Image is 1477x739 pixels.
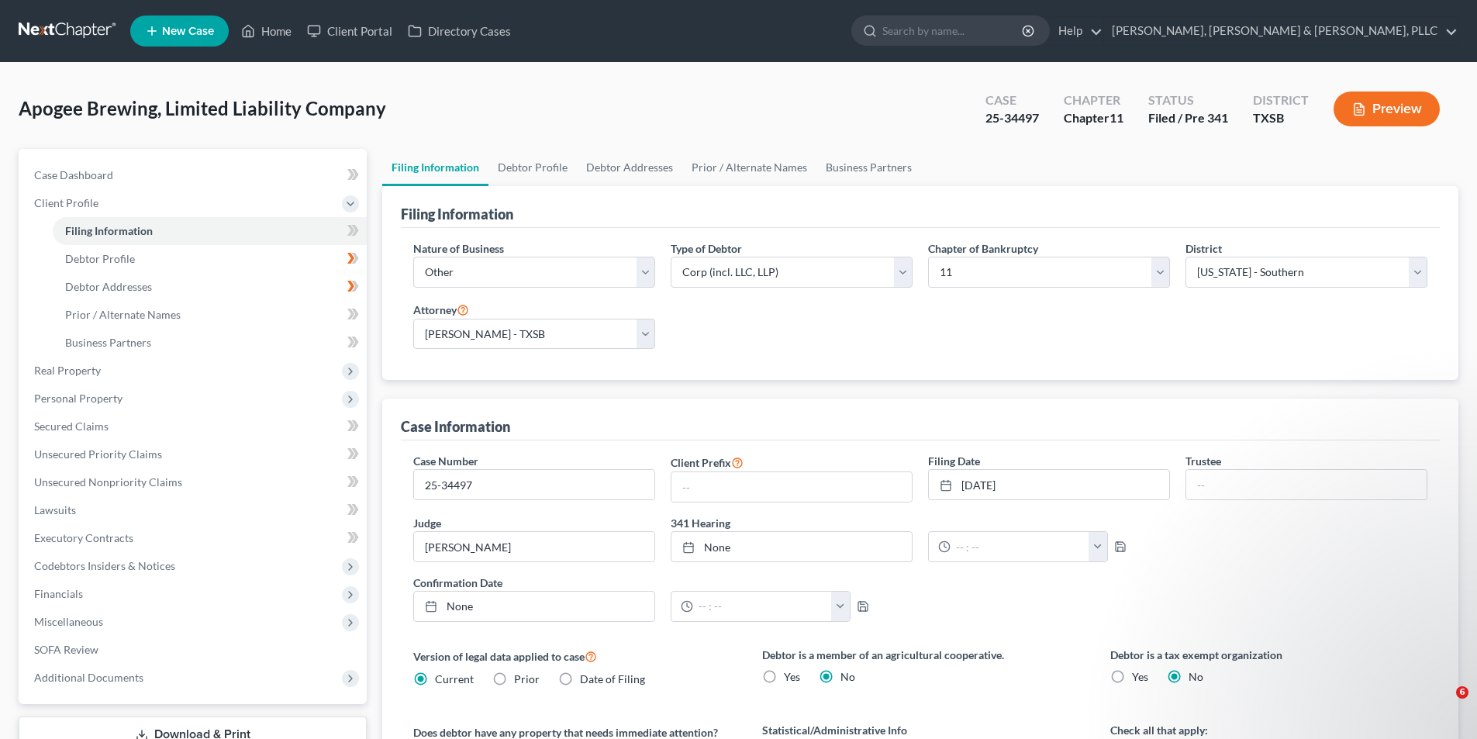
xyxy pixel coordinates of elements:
div: Filed / Pre 341 [1148,109,1228,127]
div: Case Information [401,417,510,436]
div: Filing Information [401,205,513,223]
label: Check all that apply: [1110,722,1427,738]
span: Secured Claims [34,420,109,433]
label: Attorney [413,300,469,319]
span: 6 [1456,686,1468,699]
span: Lawsuits [34,503,76,516]
label: Debtor is a member of an agricultural cooperative. [762,647,1079,663]
span: Date of Filing [580,672,645,685]
input: Enter case number... [414,470,654,499]
div: TXSB [1253,109,1309,127]
a: Help [1051,17,1103,45]
span: Prior [514,672,540,685]
a: Unsecured Nonpriority Claims [22,468,367,496]
div: Case [985,92,1039,109]
a: Directory Cases [400,17,519,45]
span: Yes [784,670,800,683]
label: Judge [413,515,441,531]
input: -- [1186,470,1427,499]
label: Chapter of Bankruptcy [928,240,1038,257]
div: Chapter [1064,109,1123,127]
a: None [671,532,912,561]
div: Chapter [1064,92,1123,109]
label: Trustee [1185,453,1221,469]
a: Executory Contracts [22,524,367,552]
a: Filing Information [53,217,367,245]
input: -- [671,472,912,502]
iframe: Intercom live chat [1424,686,1461,723]
span: Codebtors Insiders & Notices [34,559,175,572]
label: Type of Debtor [671,240,742,257]
span: Filing Information [65,224,153,237]
label: 341 Hearing [663,515,1178,531]
label: Debtor is a tax exempt organization [1110,647,1427,663]
a: [DATE] [929,470,1169,499]
span: Yes [1132,670,1148,683]
label: Statistical/Administrative Info [762,722,1079,738]
input: -- : -- [693,592,832,621]
div: District [1253,92,1309,109]
label: Version of legal data applied to case [413,647,730,665]
a: None [414,592,654,621]
span: Prior / Alternate Names [65,308,181,321]
button: Preview [1334,92,1440,126]
label: Nature of Business [413,240,504,257]
input: -- : -- [951,532,1089,561]
span: Case Dashboard [34,168,113,181]
span: 11 [1109,110,1123,125]
span: Current [435,672,474,685]
a: Unsecured Priority Claims [22,440,367,468]
label: Client Prefix [671,453,744,471]
a: Lawsuits [22,496,367,524]
a: SOFA Review [22,636,367,664]
a: Debtor Addresses [577,149,682,186]
a: Prior / Alternate Names [682,149,816,186]
a: [PERSON_NAME], [PERSON_NAME] & [PERSON_NAME], PLLC [1104,17,1458,45]
span: Real Property [34,364,101,377]
span: Debtor Profile [65,252,135,265]
div: Status [1148,92,1228,109]
a: Filing Information [382,149,488,186]
input: Search by name... [882,16,1024,45]
span: Unsecured Priority Claims [34,447,162,461]
span: Personal Property [34,392,123,405]
span: Unsecured Nonpriority Claims [34,475,182,489]
input: -- [414,532,654,561]
label: District [1185,240,1222,257]
span: Client Profile [34,196,98,209]
label: Confirmation Date [405,575,920,591]
span: No [840,670,855,683]
a: Secured Claims [22,413,367,440]
span: Executory Contracts [34,531,133,544]
span: Financials [34,587,83,600]
a: Prior / Alternate Names [53,301,367,329]
a: Debtor Profile [53,245,367,273]
a: Business Partners [53,329,367,357]
span: Debtor Addresses [65,280,152,293]
span: New Case [162,26,214,37]
label: Case Number [413,453,478,469]
a: Client Portal [299,17,400,45]
div: 25-34497 [985,109,1039,127]
a: Debtor Addresses [53,273,367,301]
label: Filing Date [928,453,980,469]
span: Additional Documents [34,671,143,684]
a: Business Partners [816,149,921,186]
span: SOFA Review [34,643,98,656]
a: Home [233,17,299,45]
a: Case Dashboard [22,161,367,189]
span: Miscellaneous [34,615,103,628]
span: Business Partners [65,336,151,349]
a: Debtor Profile [488,149,577,186]
span: Apogee Brewing, Limited Liability Company [19,97,386,119]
